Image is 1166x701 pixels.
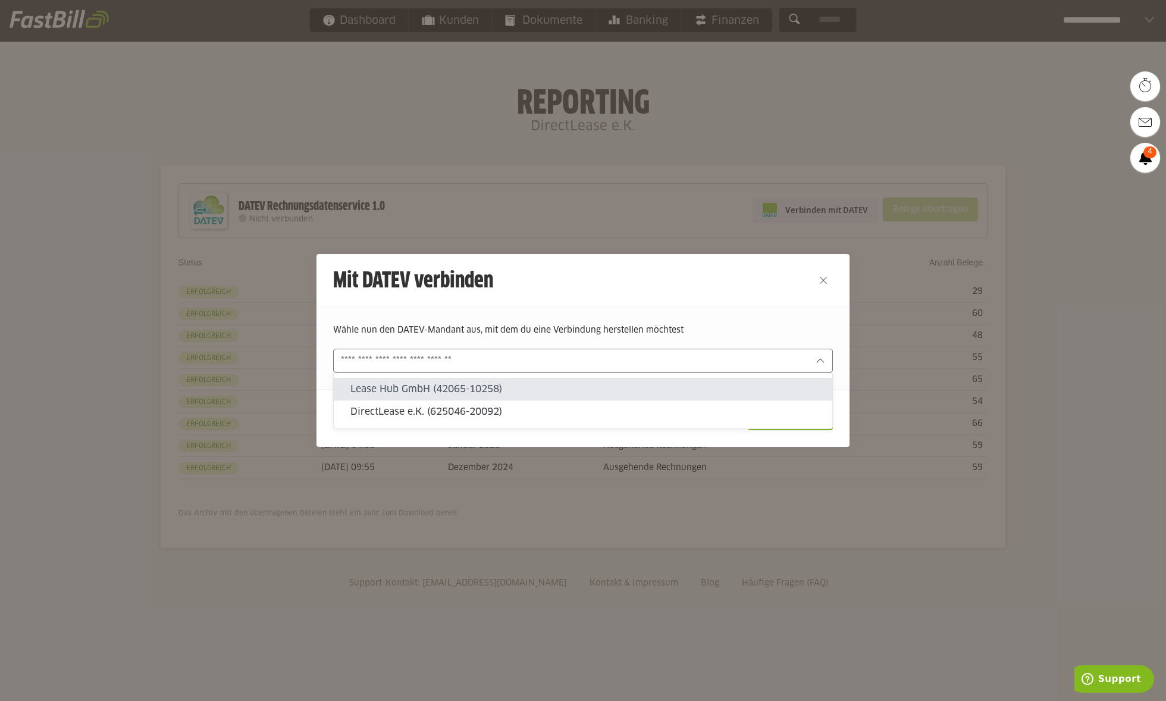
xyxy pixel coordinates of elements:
[1074,665,1154,695] iframe: Öffnet ein Widget, in dem Sie weitere Informationen finden
[1130,143,1160,173] a: 4
[1143,146,1156,158] span: 4
[333,324,833,337] p: Wähle nun den DATEV-Mandant aus, mit dem du eine Verbindung herstellen möchtest
[334,400,832,423] sl-option: DirectLease e.K. (625046-20092)
[334,378,832,400] sl-option: Lease Hub GmbH (42065-10258)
